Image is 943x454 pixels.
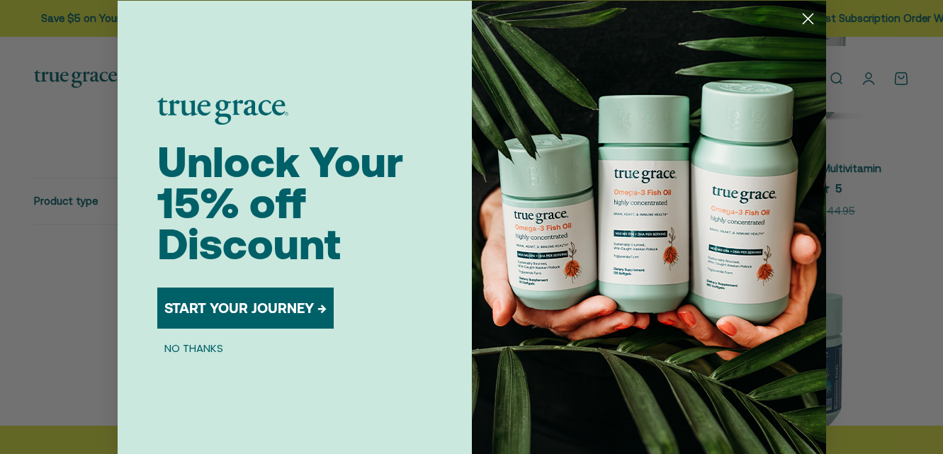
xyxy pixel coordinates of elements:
span: Unlock Your 15% off Discount [157,137,403,268]
button: START YOUR JOURNEY → [157,288,334,329]
button: NO THANKS [157,340,230,357]
img: logo placeholder [157,98,288,125]
button: Close dialog [796,6,820,31]
img: 098727d5-50f8-4f9b-9554-844bb8da1403.jpeg [472,1,826,454]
